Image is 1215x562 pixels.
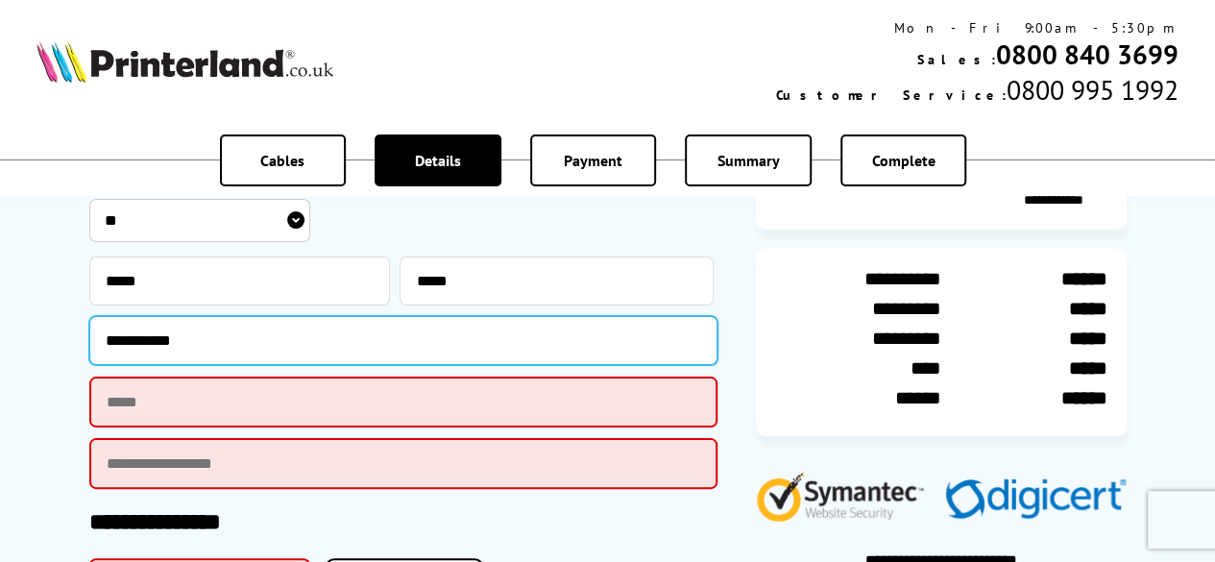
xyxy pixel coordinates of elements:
span: Sales: [917,51,996,68]
span: Complete [872,151,936,170]
a: 0800 840 3699 [996,37,1179,72]
span: 0800 995 1992 [1007,72,1179,108]
span: Cables [260,151,304,170]
span: Summary [717,151,780,170]
span: Payment [564,151,622,170]
div: Mon - Fri 9:00am - 5:30pm [776,19,1179,37]
span: Details [415,151,461,170]
img: Printerland Logo [36,40,333,83]
span: Customer Service: [776,86,1007,104]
